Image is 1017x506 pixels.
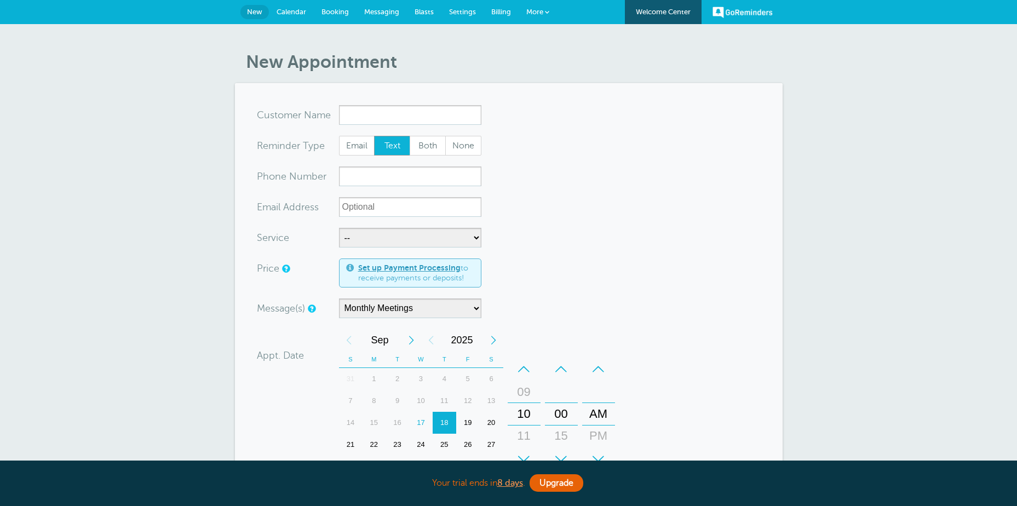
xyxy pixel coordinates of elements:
div: Sunday, August 31 [339,368,363,390]
div: 31 [339,368,363,390]
div: 21 [339,434,363,456]
div: Thursday, September 4 [433,368,456,390]
label: Message(s) [257,303,305,313]
span: Cus [257,110,274,120]
input: Optional [339,197,481,217]
div: 8 [362,390,386,412]
div: Friday, October 3 [456,456,480,478]
span: ne Nu [275,171,303,181]
span: Text [375,136,410,155]
div: Saturday, September 27 [480,434,503,456]
div: 11 [433,390,456,412]
div: Hours [508,358,541,470]
div: Today, Wednesday, September 17 [409,412,433,434]
div: Next Year [484,329,503,351]
span: Booking [321,8,349,16]
div: 12 [456,390,480,412]
label: Price [257,263,279,273]
span: Email [340,136,375,155]
a: Set up Payment Processing [358,263,461,272]
div: Wednesday, September 24 [409,434,433,456]
th: W [409,351,433,368]
div: 18 [433,412,456,434]
a: Simple templates and custom messages will use the reminder schedule set under Settings > Reminder... [308,305,314,312]
div: 09 [511,381,537,403]
a: An optional price for the appointment. If you set a price, you can include a payment link in your... [282,265,289,272]
div: 16 [386,412,409,434]
div: 30 [548,447,574,469]
a: Upgrade [530,474,583,492]
th: T [386,351,409,368]
span: 2025 [441,329,484,351]
div: Thursday, September 18 [433,412,456,434]
div: AM [585,403,612,425]
div: 3 [456,456,480,478]
div: 17 [409,412,433,434]
div: 20 [480,412,503,434]
div: 19 [456,412,480,434]
div: 5 [456,368,480,390]
div: ress [257,197,339,217]
label: None [445,136,481,156]
span: More [526,8,543,16]
div: 26 [456,434,480,456]
div: Saturday, September 6 [480,368,503,390]
b: 8 days [497,478,523,488]
div: 15 [362,412,386,434]
label: Both [410,136,446,156]
div: 11 [511,425,537,447]
div: 3 [409,368,433,390]
span: Both [410,136,445,155]
span: Pho [257,171,275,181]
div: 10 [511,403,537,425]
div: Sunday, September 14 [339,412,363,434]
div: 25 [433,434,456,456]
div: 2 [433,456,456,478]
div: Friday, September 26 [456,434,480,456]
div: 10 [409,390,433,412]
div: 13 [480,390,503,412]
span: September [359,329,401,351]
div: 9 [386,390,409,412]
div: Your trial ends in . [235,472,783,495]
div: 4 [433,368,456,390]
th: S [339,351,363,368]
div: Wednesday, September 3 [409,368,433,390]
div: Thursday, September 25 [433,434,456,456]
div: 4 [480,456,503,478]
div: Monday, September 22 [362,434,386,456]
div: 7 [339,390,363,412]
label: Service [257,233,289,243]
span: Ema [257,202,276,212]
div: Saturday, September 13 [480,390,503,412]
div: Wednesday, October 1 [409,456,433,478]
h1: New Appointment [246,51,783,72]
div: 23 [386,434,409,456]
div: Saturday, September 20 [480,412,503,434]
div: 1 [409,456,433,478]
div: Tuesday, September 2 [386,368,409,390]
span: to receive payments or deposits! [358,263,474,283]
div: Minutes [545,358,578,470]
span: Billing [491,8,511,16]
div: Wednesday, September 10 [409,390,433,412]
div: Monday, September 1 [362,368,386,390]
div: 6 [480,368,503,390]
div: 2 [386,368,409,390]
th: M [362,351,386,368]
span: New [247,8,262,16]
span: None [446,136,481,155]
div: Thursday, October 2 [433,456,456,478]
div: 27 [480,434,503,456]
div: Monday, September 8 [362,390,386,412]
div: Friday, September 19 [456,412,480,434]
div: 29 [362,456,386,478]
div: Friday, September 5 [456,368,480,390]
div: 15 [548,425,574,447]
span: il Add [276,202,301,212]
div: Tuesday, September 30 [386,456,409,478]
a: New [240,5,269,19]
div: 30 [386,456,409,478]
label: Appt. Date [257,350,304,360]
div: Sunday, September 21 [339,434,363,456]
